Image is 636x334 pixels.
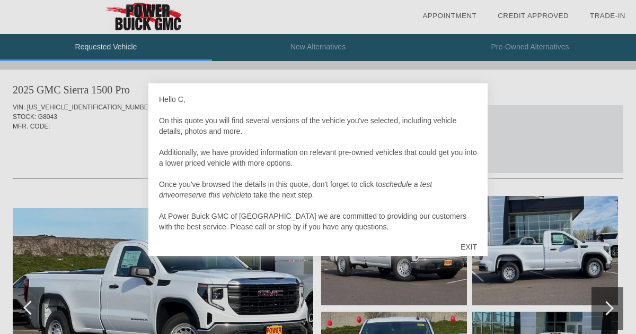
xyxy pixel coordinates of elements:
[498,12,569,20] a: Credit Approved
[159,94,477,232] div: Hello C, On this quote you will find several versions of the vehicle you've selected, including v...
[422,12,476,20] a: Appointment
[182,191,245,199] em: reserve this vehicle
[590,12,625,20] a: Trade-In
[450,231,488,263] div: EXIT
